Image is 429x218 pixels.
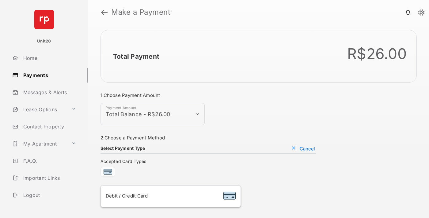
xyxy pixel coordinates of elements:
h3: 2. Choose a Payment Method [101,135,316,141]
a: Payments [10,68,88,83]
a: Important Links [10,171,79,185]
h2: Total Payment [113,53,159,60]
a: Home [10,51,88,65]
a: My Apartment [10,136,69,151]
h3: 1. Choose Payment Amount [101,92,316,98]
a: Lease Options [10,102,69,117]
span: Debit / Credit Card [106,193,148,199]
a: Contact Property [10,119,88,134]
a: F.A.Q. [10,153,88,168]
h4: Select Payment Type [101,146,145,151]
button: Cancel [290,146,316,152]
strong: Make a Payment [111,9,170,16]
a: Logout [10,188,88,202]
p: Unit20 [37,38,51,44]
img: svg+xml;base64,PHN2ZyB4bWxucz0iaHR0cDovL3d3dy53My5vcmcvMjAwMC9zdmciIHdpZHRoPSI2NCIgaGVpZ2h0PSI2NC... [34,10,54,29]
div: R$26.00 [347,45,407,63]
span: Accepted Card Types [101,159,149,164]
a: Messages & Alerts [10,85,88,100]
